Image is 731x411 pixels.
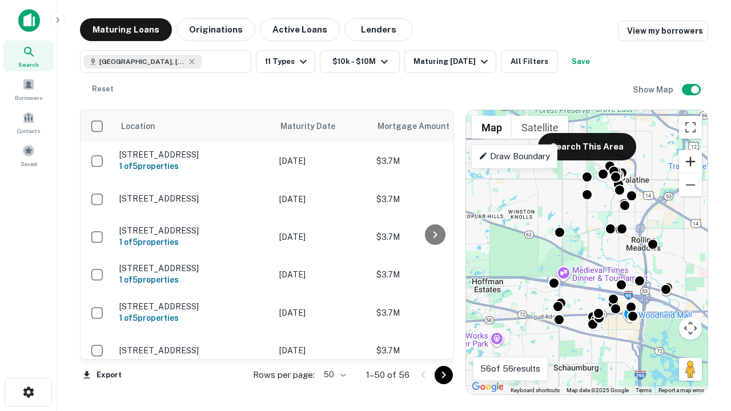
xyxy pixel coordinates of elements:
[636,387,652,393] a: Terms (opens in new tab)
[279,268,365,281] p: [DATE]
[511,386,560,394] button: Keyboard shortcuts
[18,60,39,69] span: Search
[119,312,268,324] h6: 1 of 5 properties
[253,368,315,382] p: Rows per page:
[512,116,568,139] button: Show satellite imagery
[376,231,491,243] p: $3.7M
[279,344,365,357] p: [DATE]
[679,358,702,381] button: Drag Pegman onto the map to open Street View
[256,50,315,73] button: 11 Types
[679,116,702,139] button: Toggle fullscreen view
[15,93,42,102] span: Borrowers
[376,155,491,167] p: $3.7M
[674,283,731,338] iframe: Chat Widget
[119,345,268,356] p: [STREET_ADDRESS]
[3,140,54,171] a: Saved
[114,110,274,142] th: Location
[658,387,704,393] a: Report a map error
[279,307,365,319] p: [DATE]
[17,126,40,135] span: Contacts
[119,194,268,204] p: [STREET_ADDRESS]
[501,50,558,73] button: All Filters
[176,18,255,41] button: Originations
[3,41,54,71] a: Search
[274,110,371,142] th: Maturity Date
[633,83,675,96] h6: Show Map
[366,368,409,382] p: 1–50 of 56
[466,110,708,394] div: 0 0
[80,18,172,41] button: Maturing Loans
[538,133,636,160] button: Search This Area
[376,268,491,281] p: $3.7M
[480,362,540,376] p: 56 of 56 results
[469,380,507,394] a: Open this area in Google Maps (opens a new window)
[119,150,268,160] p: [STREET_ADDRESS]
[99,57,185,67] span: [GEOGRAPHIC_DATA], [GEOGRAPHIC_DATA]
[404,50,496,73] button: Maturing [DATE]
[472,116,512,139] button: Show street map
[469,380,507,394] img: Google
[279,193,365,205] p: [DATE]
[18,9,40,32] img: capitalize-icon.png
[377,119,464,133] span: Mortgage Amount
[371,110,496,142] th: Mortgage Amount
[3,107,54,138] a: Contacts
[563,50,599,73] button: Save your search to get updates of matches that match your search criteria.
[376,193,491,205] p: $3.7M
[80,366,124,384] button: Export
[319,366,348,383] div: 50
[260,18,340,41] button: Active Loans
[376,344,491,357] p: $3.7M
[21,159,37,168] span: Saved
[119,236,268,248] h6: 1 of 5 properties
[435,366,453,384] button: Go to next page
[344,18,413,41] button: Lenders
[119,273,268,286] h6: 1 of 5 properties
[376,307,491,319] p: $3.7M
[85,78,121,100] button: Reset
[119,160,268,172] h6: 1 of 5 properties
[119,263,268,273] p: [STREET_ADDRESS]
[121,119,155,133] span: Location
[618,21,708,41] a: View my borrowers
[679,150,702,173] button: Zoom in
[567,387,629,393] span: Map data ©2025 Google
[479,150,550,163] p: Draw Boundary
[279,155,365,167] p: [DATE]
[280,119,350,133] span: Maturity Date
[119,301,268,312] p: [STREET_ADDRESS]
[119,225,268,236] p: [STREET_ADDRESS]
[3,74,54,104] a: Borrowers
[413,55,491,68] div: Maturing [DATE]
[279,231,365,243] p: [DATE]
[320,50,400,73] button: $10k - $10M
[679,174,702,196] button: Zoom out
